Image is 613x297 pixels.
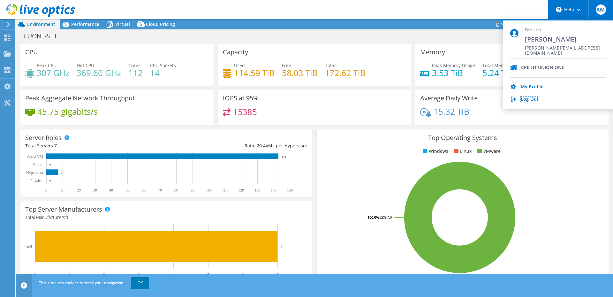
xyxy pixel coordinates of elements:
h4: 14 [150,69,176,76]
span: CPU Sockets [150,62,176,68]
text: 10 [61,188,64,192]
text: 110 [222,188,228,192]
h4: 112 [128,69,143,76]
a: Log Out [521,97,539,103]
h3: IOPS at 95% [223,95,259,102]
h3: Capacity [223,49,248,56]
span: AM [596,4,606,15]
span: Total [325,62,336,68]
span: Cloud Pricing [146,21,175,27]
div: Total Servers: [25,142,166,149]
span: Net CPU [77,62,94,68]
text: 120 [238,188,244,192]
text: 50 [125,188,129,192]
span: Performance [71,21,99,27]
text: 140 [271,188,276,192]
h1: CUONE-SHI [21,33,66,40]
h3: Average Daily Write [420,95,478,102]
h4: 307 GHz [37,69,69,76]
text: 40 [109,188,113,192]
a: OK [131,277,149,289]
div: CREDIT UNION ONE [521,65,564,71]
text: Hypervisor [26,170,43,175]
text: 130 [254,188,260,192]
text: 100 [206,188,212,192]
text: 7 [281,245,283,248]
h3: Top Operating Systems [322,134,604,141]
li: Windows [421,148,448,155]
text: 7 [276,272,278,277]
text: Physical [30,178,43,183]
svg: \n [556,7,562,12]
h4: 172.62 TiB [325,69,366,76]
h4: 15.32 TiB [434,108,469,115]
text: 80 [174,188,178,192]
text: 5 [207,272,209,277]
span: Cores [128,62,140,68]
span: Total Memory [482,62,512,68]
text: 2 [103,272,105,277]
h3: Memory [420,49,445,56]
li: VMware [476,148,501,155]
tspan: ESXi 7.0 [379,215,392,220]
text: 0 [45,188,47,192]
text: 3 [138,272,140,277]
span: Peak Memory Usage [432,62,475,68]
h4: 45.75 gigabits/s [37,108,98,115]
h4: Total Manufacturers: [25,214,307,221]
text: 0 [34,272,36,277]
span: End User [525,27,606,33]
div: Ratio: VMs per Hypervisor [166,142,307,149]
text: 7 [61,171,63,174]
h4: 3.53 TiB [432,69,475,76]
text: 150 [287,188,293,192]
text: 1 [69,272,71,277]
span: [PERSON_NAME] [525,35,606,43]
text: 4 [172,272,174,277]
text: 70 [158,188,162,192]
tspan: 100.0% [367,215,379,220]
h3: Peak Aggregate Network Throughput [25,95,135,102]
text: 60 [142,188,146,192]
span: Used [234,62,245,68]
text: 0 [49,163,51,166]
span: 20.4 [257,143,266,149]
h4: 369.60 GHz [77,69,121,76]
span: Environment [27,21,55,27]
span: 1 [66,214,69,220]
h3: Top Server Manufacturers [25,206,102,213]
text: 30 [93,188,97,192]
text: 143 [282,155,286,158]
text: 20 [77,188,81,192]
span: Free [282,62,291,68]
span: This site uses cookies to track your navigation. [39,280,125,285]
span: [PERSON_NAME][EMAIL_ADDRESS][DOMAIN_NAME] [525,45,606,51]
h4: 114.59 TiB [234,69,275,76]
text: 6 [242,272,244,277]
text: Guest VM [27,154,43,159]
text: 0 [49,179,51,182]
a: Reports [490,20,520,29]
a: My Profile [521,84,543,90]
text: Virtual [33,162,44,167]
h4: 58.03 TiB [282,69,318,76]
span: 7 [54,143,57,149]
span: Peak CPU [37,62,57,68]
span: Virtual [115,21,130,27]
text: 90 [191,188,194,192]
h3: Server Roles [25,134,62,141]
h4: 15385 [233,108,257,115]
li: Linux [452,148,472,155]
h3: CPU [25,49,38,56]
text: Dell [25,245,32,249]
h4: 5.24 TiB [482,69,513,76]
